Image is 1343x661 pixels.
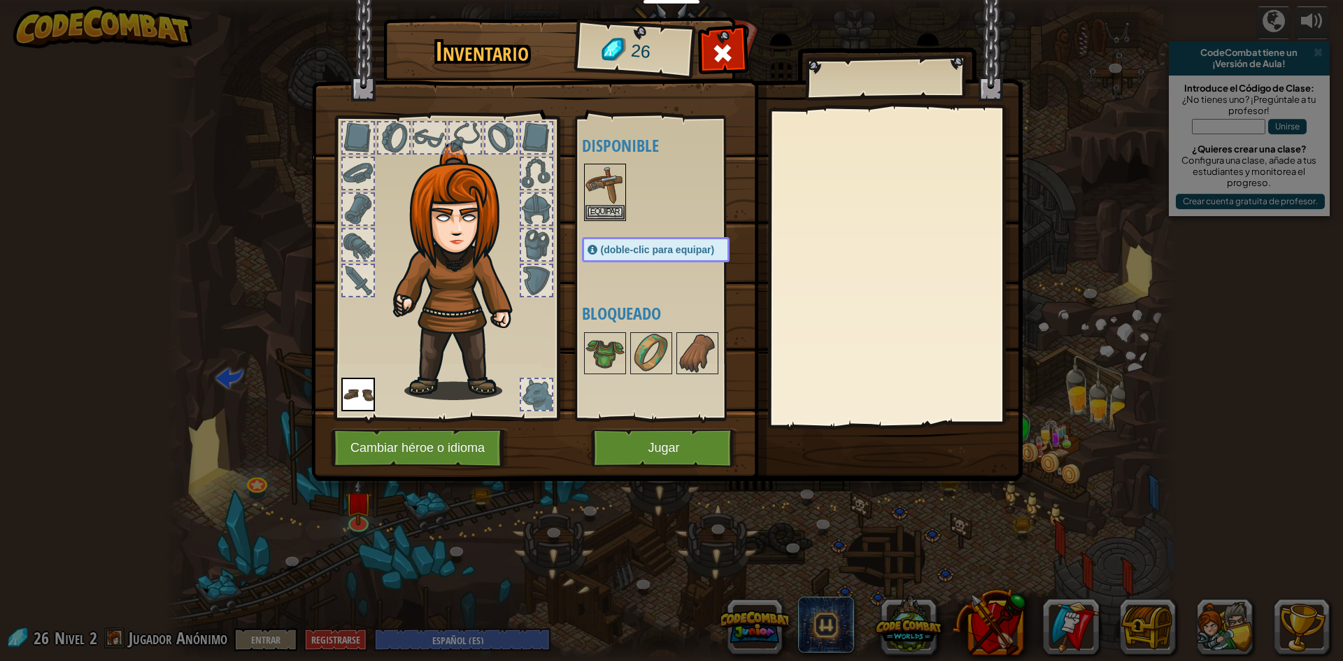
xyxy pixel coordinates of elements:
[585,165,625,204] img: portrait.png
[632,334,671,373] img: portrait.png
[582,136,758,155] h4: Disponible
[331,429,509,467] button: Cambiar héroe o idioma
[585,334,625,373] img: portrait.png
[393,37,571,66] h1: Inventario
[601,244,715,255] span: (doble-clic para equipar)
[387,143,537,400] img: hair_f2.png
[582,304,758,322] h4: Bloqueado
[591,429,737,467] button: Jugar
[341,378,375,411] img: portrait.png
[585,205,625,220] button: Equipar
[630,38,651,65] span: 26
[678,334,717,373] img: portrait.png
